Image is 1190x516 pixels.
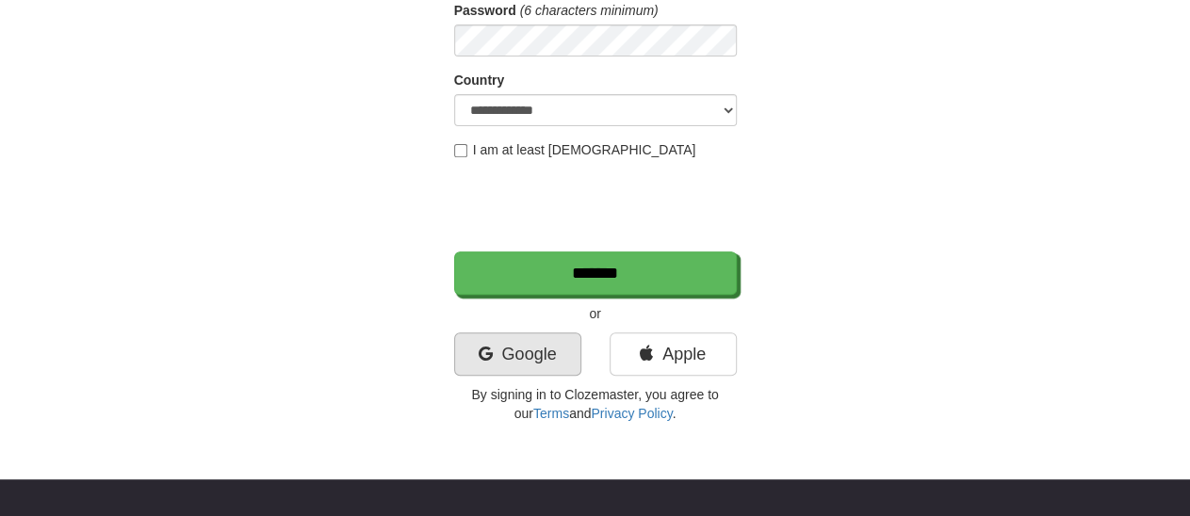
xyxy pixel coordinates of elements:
a: Apple [610,332,737,376]
p: By signing in to Clozemaster, you agree to our and . [454,385,737,423]
a: Google [454,332,581,376]
em: (6 characters minimum) [520,3,659,18]
label: Password [454,1,516,20]
input: I am at least [DEMOGRAPHIC_DATA] [454,144,467,157]
iframe: reCAPTCHA [454,169,741,242]
p: or [454,304,737,323]
label: I am at least [DEMOGRAPHIC_DATA] [454,140,696,159]
a: Privacy Policy [591,406,672,421]
label: Country [454,71,505,89]
a: Terms [533,406,569,421]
